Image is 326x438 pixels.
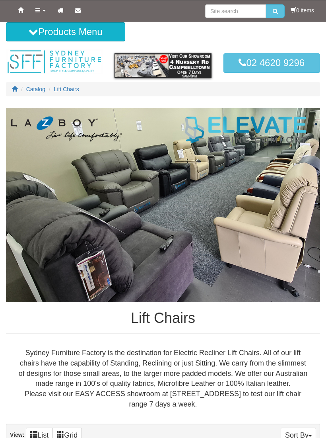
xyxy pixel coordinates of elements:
a: Lift Chairs [54,86,79,92]
img: Lift Chairs [6,108,320,302]
img: showroom.gif [114,53,211,78]
li: 0 items [291,6,314,14]
input: Site search [205,4,266,18]
img: Sydney Furniture Factory [6,49,103,74]
a: Catalog [26,86,45,92]
a: 02 4620 9296 [223,53,320,72]
h1: Lift Chairs [6,310,320,326]
button: Products Menu [6,22,125,41]
div: Sydney Furniture Factory is the destination for Electric Recliner Lift Chairs. All of our lift ch... [12,348,314,409]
